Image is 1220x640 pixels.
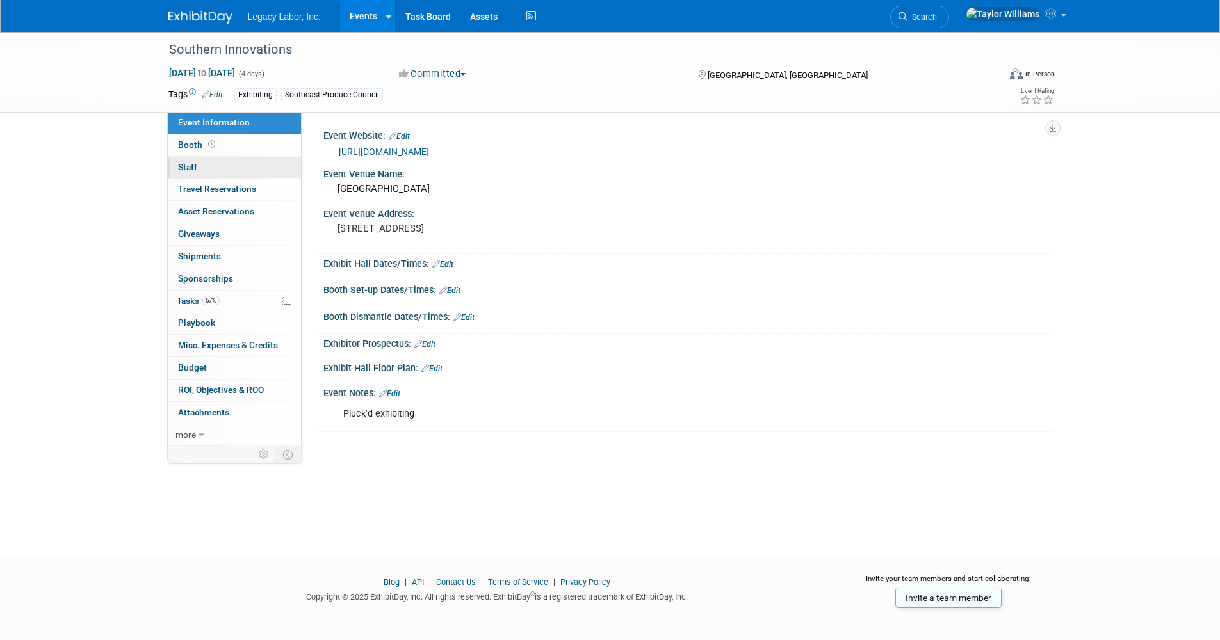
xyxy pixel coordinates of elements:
[177,296,220,306] span: Tasks
[439,286,460,295] a: Edit
[1025,69,1055,79] div: In-Person
[907,12,937,22] span: Search
[560,577,610,587] a: Privacy Policy
[178,340,278,350] span: Misc. Expenses & Credits
[436,577,476,587] a: Contact Us
[168,179,301,200] a: Travel Reservations
[966,7,1040,21] img: Taylor Williams
[530,591,535,598] sup: ®
[421,364,443,373] a: Edit
[248,12,321,22] span: Legacy Labor, Inc.
[178,273,233,284] span: Sponsorships
[323,383,1052,400] div: Event Notes:
[333,179,1043,199] div: [GEOGRAPHIC_DATA]
[168,246,301,268] a: Shipments
[488,577,548,587] a: Terms of Service
[923,67,1055,86] div: Event Format
[334,401,911,427] div: Pluck'd exhibiting
[168,112,301,134] a: Event Information
[178,162,197,172] span: Staff
[339,147,429,157] a: [URL][DOMAIN_NAME]
[178,317,215,328] span: Playbook
[323,254,1052,271] div: Exhibit Hall Dates/Times:
[178,228,220,239] span: Giveaways
[178,251,221,261] span: Shipments
[890,6,949,28] a: Search
[478,577,486,587] span: |
[323,126,1052,143] div: Event Website:
[384,577,400,587] a: Blog
[168,402,301,424] a: Attachments
[178,206,254,216] span: Asset Reservations
[379,389,400,398] a: Edit
[168,357,301,379] a: Budget
[426,577,434,587] span: |
[253,446,275,463] td: Personalize Event Tab Strip
[178,362,207,372] span: Budget
[202,296,220,305] span: 57%
[178,117,250,127] span: Event Information
[168,67,236,79] span: [DATE] [DATE]
[168,380,301,401] a: ROI, Objectives & ROO
[432,260,453,269] a: Edit
[168,134,301,156] a: Booth
[845,573,1052,593] div: Invite your team members and start collaborating:
[234,88,277,102] div: Exhibiting
[168,11,232,24] img: ExhibitDay
[402,577,410,587] span: |
[178,140,218,150] span: Booth
[178,184,256,194] span: Travel Reservations
[178,385,264,395] span: ROI, Objectives & ROO
[895,588,1002,608] a: Invite a team member
[275,446,301,463] td: Toggle Event Tabs
[389,132,410,141] a: Edit
[281,88,383,102] div: Southeast Produce Council
[323,164,1052,180] div: Event Venue Name:
[168,588,827,603] div: Copyright © 2025 ExhibitDay, Inc. All rights reserved. ExhibitDay is a registered trademark of Ex...
[168,291,301,312] a: Tasks57%
[412,577,424,587] a: API
[168,88,223,102] td: Tags
[414,340,435,349] a: Edit
[1010,68,1023,79] img: Format-Inperson.png
[323,358,1052,375] div: Exhibit Hall Floor Plan:
[394,67,471,81] button: Committed
[168,268,301,290] a: Sponsorships
[206,140,218,149] span: Booth not reserved yet
[175,429,196,440] span: more
[1020,88,1054,94] div: Event Rating
[238,70,264,78] span: (4 days)
[168,335,301,356] a: Misc. Expenses & Credits
[323,307,1052,324] div: Booth Dismantle Dates/Times:
[168,424,301,446] a: more
[708,70,868,80] span: [GEOGRAPHIC_DATA], [GEOGRAPHIC_DATA]
[550,577,558,587] span: |
[168,223,301,245] a: Giveaways
[338,223,613,234] pre: [STREET_ADDRESS]
[196,68,208,78] span: to
[168,201,301,223] a: Asset Reservations
[323,280,1052,297] div: Booth Set-up Dates/Times:
[323,204,1052,220] div: Event Venue Address:
[178,407,229,417] span: Attachments
[165,38,980,61] div: Southern Innovations
[202,90,223,99] a: Edit
[168,157,301,179] a: Staff
[168,312,301,334] a: Playbook
[323,334,1052,351] div: Exhibitor Prospectus:
[453,313,475,322] a: Edit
